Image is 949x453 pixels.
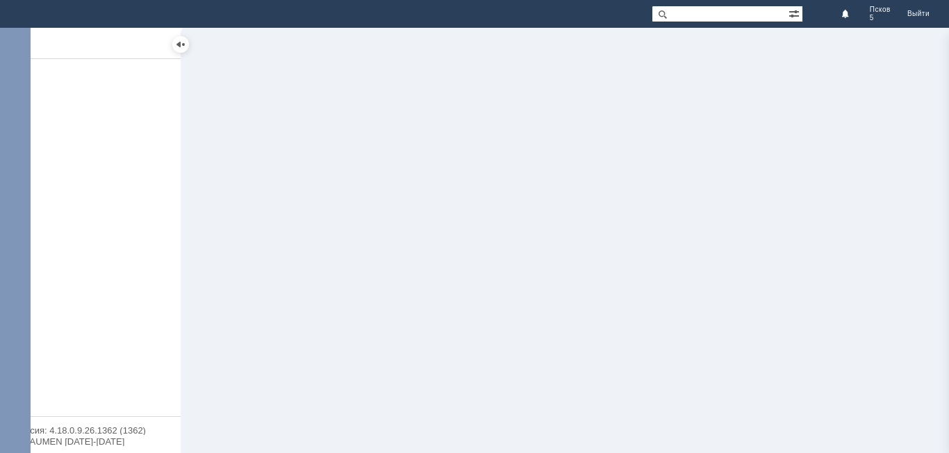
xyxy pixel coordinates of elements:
span: 5 [870,14,874,22]
div: Скрыть меню [172,36,189,53]
div: Версия: 4.18.0.9.26.1362 (1362) [14,426,167,435]
span: Расширенный поиск [789,6,802,19]
span: Псков [870,6,891,14]
div: © NAUMEN [DATE]-[DATE] [14,437,167,446]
